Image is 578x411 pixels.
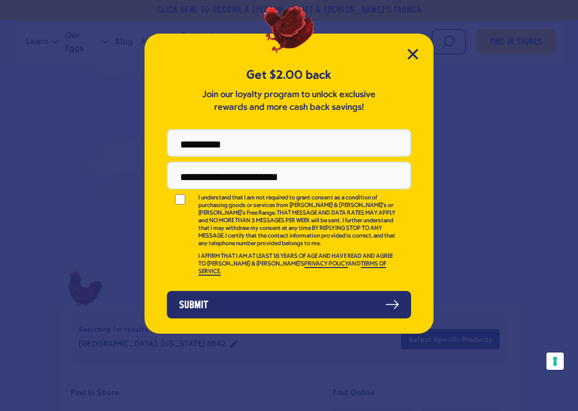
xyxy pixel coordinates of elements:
h5: Get $2.00 back [167,67,411,83]
a: PRIVACY POLICY [304,261,348,268]
p: I AFFIRM THAT I AM AT LEAST 18 YEARS OF AGE AND HAVE READ AND AGREE TO [PERSON_NAME] & [PERSON_NA... [198,253,397,276]
p: Join our loyalty program to unlock exclusive rewards and more cash back savings! [200,89,378,114]
p: I understand that I am not required to grant consent as a condition of purchasing goods or servic... [198,194,397,248]
input: I understand that I am not required to grant consent as a condition of purchasing goods or servic... [167,194,193,204]
a: TERMS OF SERVICE. [198,261,386,276]
button: Close Modal [408,49,418,60]
button: Your consent preferences for tracking technologies [546,353,564,370]
button: Submit [167,291,411,318]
